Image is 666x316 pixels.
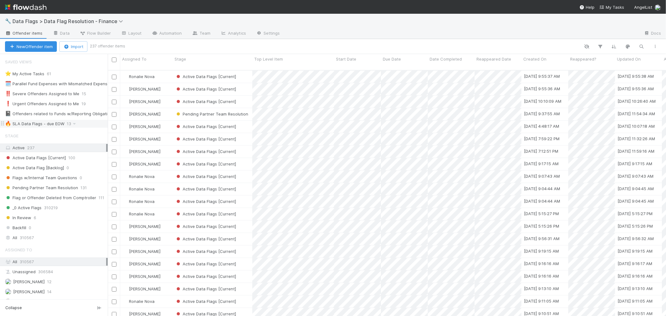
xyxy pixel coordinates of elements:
[5,101,11,106] span: ❗
[123,261,128,266] img: avatar_d7f67417-030a-43ce-a3ce-a315a3ccfd08.png
[430,56,462,62] span: Date Completed
[123,273,160,279] div: [PERSON_NAME]
[129,299,155,304] span: Ronalie Nova
[618,86,654,92] div: [DATE] 9:55:36 AM
[123,124,128,129] img: avatar_b6a6ccf4-6160-40f7-90da-56c3221167ae.png
[5,130,18,142] span: Stage
[5,204,42,212] span: _0 Active Flags
[129,286,160,291] span: [PERSON_NAME]
[476,56,511,62] span: Reappeared Date
[618,223,653,229] div: [DATE] 5:15:26 PM
[123,111,160,117] div: [PERSON_NAME]
[5,279,11,285] img: avatar_a30eae2f-1634-400a-9e21-710cfd6f71f0.png
[123,186,128,191] img: avatar_0d9988fd-9a15-4cc7-ad96-88feab9e0fa9.png
[524,86,560,92] div: [DATE] 9:55:36 AM
[5,121,11,126] span: 🔥
[524,98,561,104] div: [DATE] 10:10:09 AM
[129,149,160,154] span: [PERSON_NAME]
[123,98,160,105] div: [PERSON_NAME]
[34,214,36,222] span: 6
[129,199,155,204] span: Ronalie Nova
[129,274,160,279] span: [PERSON_NAME]
[129,136,160,141] span: [PERSON_NAME]
[254,56,283,62] span: Top Level Item
[123,136,160,142] div: [PERSON_NAME]
[5,194,96,202] span: Flag or Offender Deleted from Comptroller
[123,199,128,204] img: avatar_0d9988fd-9a15-4cc7-ad96-88feab9e0fa9.png
[524,185,560,192] div: [DATE] 9:04:44 AM
[215,29,251,39] a: Analytics
[112,249,116,254] input: Toggle Row Selected
[618,160,652,167] div: [DATE] 9:17:15 AM
[5,80,131,88] div: Parallel Fund Expenses with Mismatched Expense Schedules
[27,145,34,150] span: 237
[618,73,654,79] div: [DATE] 9:55:38 AM
[336,56,356,62] span: Start Date
[68,154,75,162] span: 100
[90,43,125,49] small: 237 offender items
[129,224,160,229] span: [PERSON_NAME]
[187,29,215,39] a: Team
[618,285,653,292] div: [DATE] 9:13:10 AM
[112,175,116,179] input: Toggle Row Selected
[112,125,116,129] input: Toggle Row Selected
[5,154,66,162] span: Active Data Flags [Current]
[618,98,656,104] div: [DATE] 10:26:40 AM
[175,248,236,254] div: Active Data Flags [Current]
[13,279,45,284] span: [PERSON_NAME]
[524,136,560,142] div: [DATE] 7:59:22 PM
[5,258,106,266] div: All
[175,149,236,154] span: Active Data Flags [Current]
[5,70,44,78] div: My Active Tasks
[175,86,236,92] div: Active Data Flags [Current]
[618,148,654,154] div: [DATE] 11:59:16 AM
[129,124,160,129] span: [PERSON_NAME]
[251,29,285,39] a: Settings
[618,273,653,279] div: [DATE] 9:16:16 AM
[129,211,155,216] span: Ronalie Nova
[129,236,160,241] span: [PERSON_NAME]
[123,99,128,104] img: avatar_d7f67417-030a-43ce-a3ce-a315a3ccfd08.png
[175,236,236,241] span: Active Data Flags [Current]
[122,56,146,62] span: Assigned To
[5,305,22,311] span: Collapse
[123,274,128,279] img: avatar_b6a6ccf4-6160-40f7-90da-56c3221167ae.png
[123,186,155,192] div: Ronalie Nova
[112,57,116,62] input: Toggle All Rows Selected
[123,236,128,241] img: avatar_487f705b-1efa-4920-8de6-14528bcda38c.png
[123,248,160,254] div: [PERSON_NAME]
[129,99,160,104] span: [PERSON_NAME]
[112,187,116,192] input: Toggle Row Selected
[655,4,661,11] img: avatar_0d9988fd-9a15-4cc7-ad96-88feab9e0fa9.png
[175,186,236,191] span: Active Data Flags [Current]
[147,29,187,39] a: Automation
[123,249,128,254] img: avatar_d7f67417-030a-43ce-a3ce-a315a3ccfd08.png
[175,223,236,230] div: Active Data Flags [Current]
[383,56,401,62] span: Due Date
[112,262,116,267] input: Toggle Row Selected
[112,299,116,304] input: Toggle Row Selected
[175,198,236,205] div: Active Data Flags [Current]
[99,194,104,202] span: 111
[175,224,236,229] span: Active Data Flags [Current]
[38,268,53,276] span: 306584
[175,299,236,304] span: Active Data Flags [Current]
[112,162,116,167] input: Toggle Row Selected
[175,249,236,254] span: Active Data Flags [Current]
[123,299,128,304] img: avatar_0d9988fd-9a15-4cc7-ad96-88feab9e0fa9.png
[175,186,236,192] div: Active Data Flags [Current]
[524,235,560,242] div: [DATE] 9:56:31 AM
[618,136,655,142] div: [DATE] 11:32:26 AM
[129,261,160,266] span: [PERSON_NAME]
[5,144,106,152] div: Active
[5,18,11,24] span: 🔧
[175,161,236,167] div: Active Data Flags [Current]
[123,211,128,216] img: avatar_0d9988fd-9a15-4cc7-ad96-88feab9e0fa9.png
[47,288,52,296] span: 14
[5,71,11,76] span: ⭐
[123,161,128,166] img: avatar_d7f67417-030a-43ce-a3ce-a315a3ccfd08.png
[123,198,155,205] div: Ronalie Nova
[523,56,546,62] span: Created On
[129,74,155,79] span: Ronalie Nova
[123,161,160,167] div: [PERSON_NAME]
